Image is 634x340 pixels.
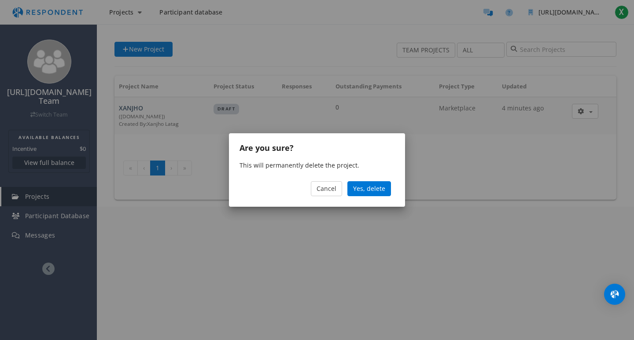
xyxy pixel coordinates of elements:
[311,181,342,196] a: Cancel
[229,133,405,207] md-dialog: This will ...
[604,284,625,305] div: Open Intercom Messenger
[353,184,385,193] span: Yes, delete
[240,161,359,169] span: This will permanently delete the project.
[240,144,394,153] h4: Are you sure?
